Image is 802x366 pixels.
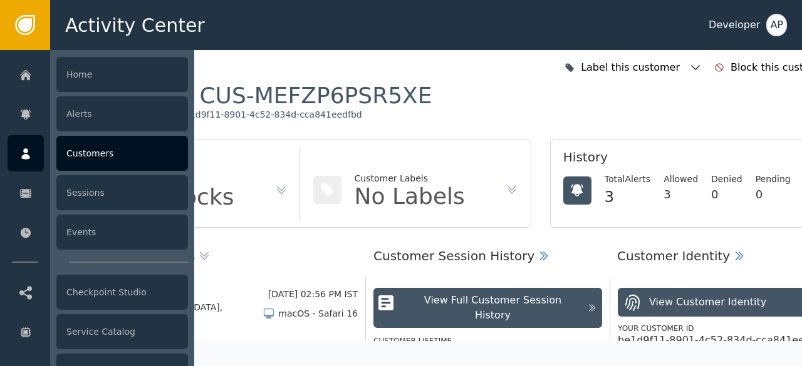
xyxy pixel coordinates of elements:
[8,274,188,310] a: Checkpoint Studio
[711,186,742,203] div: 0
[8,214,188,250] a: Events
[373,247,534,265] div: Customer Session History
[373,337,452,345] label: Customer Lifetime
[664,186,698,203] div: 3
[649,295,766,310] div: View Customer Identity
[8,96,188,132] a: Alerts
[56,175,188,210] div: Sessions
[56,57,188,92] div: Home
[268,288,358,301] div: [DATE] 02:56 PM IST
[605,186,650,208] div: 3
[709,18,760,33] div: Developer
[56,275,188,310] div: Checkpoint Studio
[179,109,362,121] div: be1d9f11-8901-4c52-834d-cca841eedfbd
[56,215,188,250] div: Events
[664,173,698,186] div: Allowed
[8,135,188,171] a: Customers
[605,173,650,186] div: Total Alerts
[8,56,188,93] a: Home
[756,173,791,186] div: Pending
[355,185,465,208] div: No Labels
[561,54,705,81] button: Label this customer
[56,96,188,131] div: Alerts
[711,173,742,186] div: Denied
[278,307,358,320] div: macOS - Safari 16
[756,186,791,203] div: 0
[8,175,188,211] a: Sessions
[373,288,602,328] button: View Full Customer Session History
[355,172,465,185] div: Customer Labels
[199,81,432,109] div: CUS-MEFZP6PSR5XE
[766,14,787,36] button: AP
[56,314,188,349] div: Service Catalog
[56,136,188,171] div: Customers
[8,313,188,350] a: Service Catalog
[69,81,432,109] div: Customer :
[65,11,205,39] span: Activity Center
[617,247,730,265] div: Customer Identity
[405,293,581,323] div: View Full Customer Session History
[581,60,683,75] div: Label this customer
